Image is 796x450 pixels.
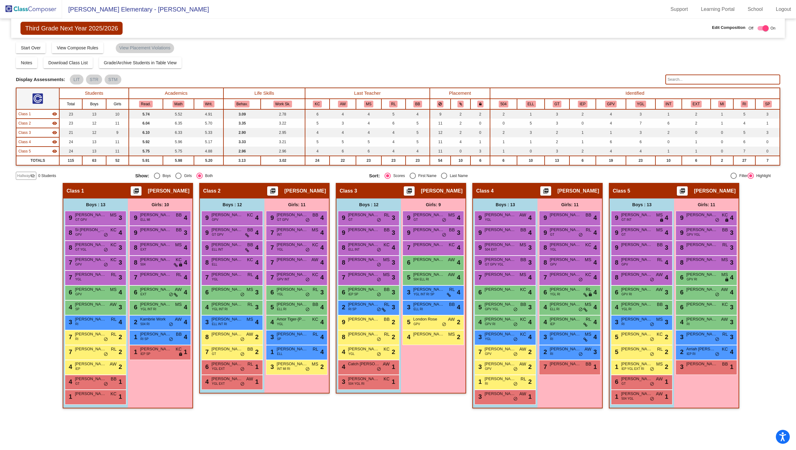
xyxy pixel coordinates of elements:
td: 5 [305,119,330,128]
td: 5.98 [163,156,194,165]
td: 12 [430,128,451,137]
div: Both [203,173,213,179]
td: 3 [517,128,545,137]
div: Boys : 12 [336,198,401,211]
td: 1 [655,109,682,119]
th: Total [59,99,82,109]
td: 5.74 [129,109,163,119]
th: Reading Interventions [733,99,755,109]
div: Highlight [754,173,771,179]
span: Class 4 [476,188,493,194]
td: 4 [305,147,330,156]
button: BB [413,101,422,107]
mat-icon: visibility [52,139,57,144]
button: RI [741,101,748,107]
button: KC [313,101,322,107]
mat-icon: visibility [52,149,57,154]
td: 23 [406,156,430,165]
th: Adriane Work [330,99,356,109]
td: 2 [451,119,471,128]
span: Third Grade Next Year 2025/2026 [20,22,123,35]
td: 0 [470,128,490,137]
th: Introvert [655,99,682,109]
td: 3 [626,128,655,137]
td: 6 [569,156,596,165]
td: 1 [596,128,626,137]
span: Hallway [17,173,30,179]
a: Logout [771,4,796,14]
td: 4 [596,119,626,128]
td: 24 [59,137,82,147]
td: TOTALS [16,156,59,165]
td: 5 [733,128,755,137]
td: 0 [470,119,490,128]
th: Rachael Lehman [381,99,405,109]
span: [PERSON_NAME] [75,212,106,218]
td: 6 [655,119,682,128]
td: 4 [330,128,356,137]
a: School [743,4,768,14]
th: Becky Bell [406,99,430,109]
td: 5.17 [194,137,223,147]
button: ELL [526,101,536,107]
span: Class 3 [18,130,31,135]
td: 10 [517,156,545,165]
td: 5 [733,109,755,119]
td: 7 [626,119,655,128]
mat-chip: View Placement Violations [116,43,174,53]
span: Off [749,25,753,31]
td: Kim Stowe - No Class Name [16,128,59,137]
th: Girls [106,99,129,109]
td: 2 [451,109,471,119]
span: [PERSON_NAME] [421,188,462,194]
td: 5.96 [163,137,194,147]
td: 5 [406,128,430,137]
td: 3.13 [223,156,260,165]
mat-icon: visibility_off [30,173,35,178]
span: MS [110,212,116,218]
button: Behav. [235,101,250,107]
td: 6.10 [129,128,163,137]
div: Girls: 11 [264,198,329,211]
button: INT [664,101,673,107]
span: Class 2 [203,188,220,194]
div: Boys : 13 [63,198,128,211]
td: 11 [106,137,129,147]
td: 6 [356,147,382,156]
td: 2 [569,147,596,156]
td: 5 [406,119,430,128]
td: 1 [682,147,711,156]
th: Last Teacher [305,88,430,99]
th: Kim Cook [305,99,330,109]
mat-icon: picture_as_pdf [269,188,277,197]
td: 0 [655,137,682,147]
td: 5 [381,109,405,119]
mat-radio-group: Select an option [369,173,598,179]
td: 10 [655,156,682,165]
button: Work Sk. [273,101,292,107]
td: 10 [451,156,471,165]
th: Individualized Education Plan [569,99,596,109]
td: 1 [517,137,545,147]
td: 13 [82,109,106,119]
td: 3.22 [261,119,305,128]
button: Notes [16,57,37,68]
th: English Language Learner [517,99,545,109]
td: 4 [381,147,405,156]
td: 0 [451,147,471,156]
td: 2 [470,109,490,119]
td: 4 [356,119,382,128]
td: 4 [733,119,755,128]
span: Class 1 [18,111,31,117]
button: EXT [691,101,702,107]
div: Last Name [447,173,468,179]
button: Read. [139,101,153,107]
td: 4 [305,128,330,137]
th: Life Skills [223,88,305,99]
div: Girls: 11 [537,198,602,211]
td: 4 [451,137,471,147]
td: 1 [755,119,780,128]
td: 6 [305,109,330,119]
td: 5 [330,137,356,147]
span: Class 5 [613,188,630,194]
